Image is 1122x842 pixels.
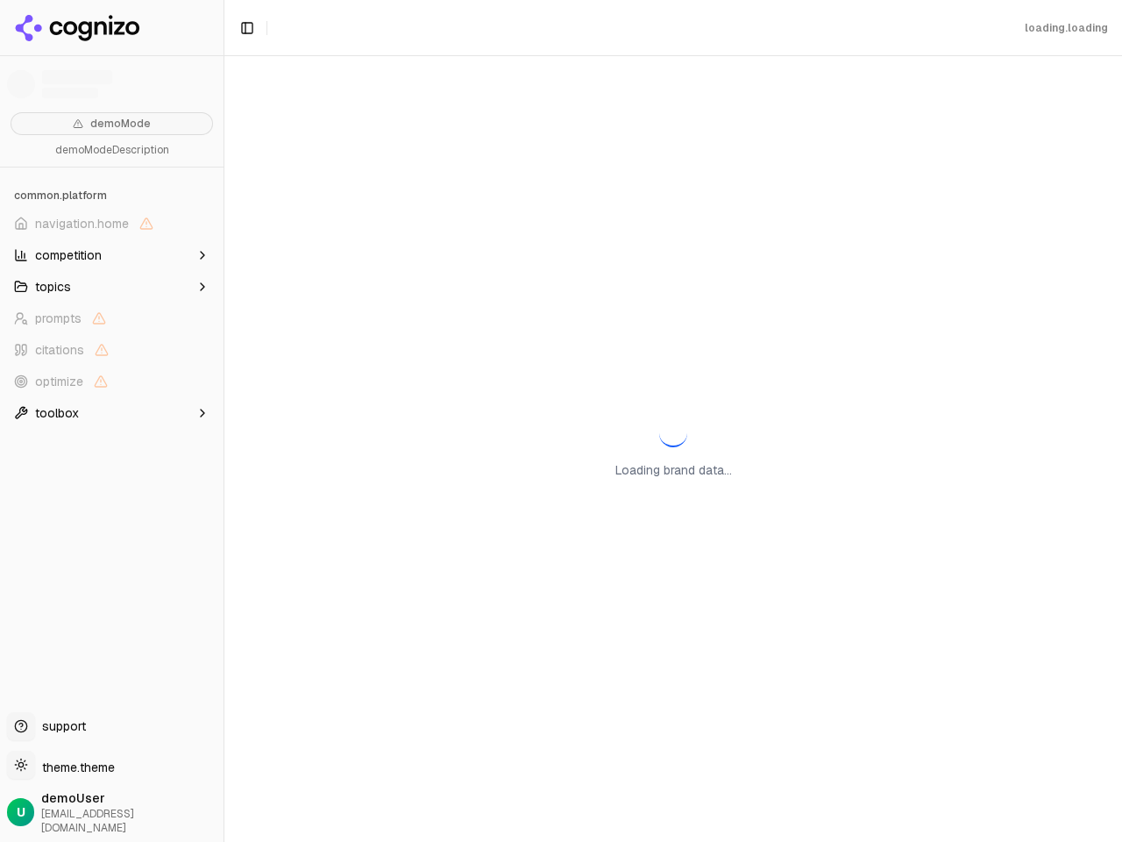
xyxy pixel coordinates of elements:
[35,215,129,232] span: navigation.home
[7,399,217,427] button: toolbox
[7,241,217,269] button: competition
[90,117,151,131] span: demoMode
[615,461,732,479] p: Loading brand data...
[35,373,83,390] span: optimize
[17,803,25,821] span: U
[11,142,213,160] p: demoModeDescription
[41,789,217,807] span: demoUser
[41,807,217,835] span: [EMAIL_ADDRESS][DOMAIN_NAME]
[7,182,217,210] div: common.platform
[35,404,79,422] span: toolbox
[35,760,115,775] span: theme.theme
[1025,21,1108,35] div: loading.loading
[35,341,84,359] span: citations
[7,273,217,301] button: topics
[35,246,102,264] span: competition
[35,310,82,327] span: prompts
[35,717,86,735] span: support
[35,278,71,296] span: topics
